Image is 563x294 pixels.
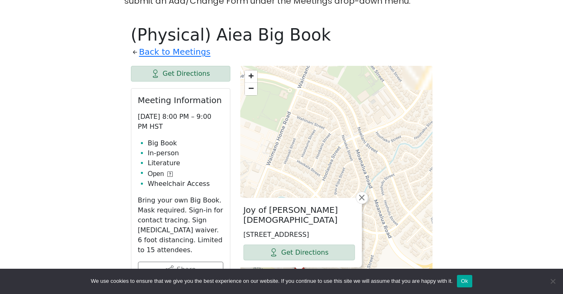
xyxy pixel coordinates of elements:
p: [STREET_ADDRESS] [243,230,355,240]
li: Literature [148,158,223,168]
li: In-person [148,148,223,158]
button: Share [138,262,223,277]
button: Ok [457,275,472,287]
span: + [249,70,254,81]
a: Zoom out [245,83,257,95]
a: Back to Meetings [139,45,210,59]
li: Wheelchair Access [148,179,223,189]
p: Bring your own Big Book. Mask required. Sign-in for contact tracing. Sign [MEDICAL_DATA] waiver. ... [138,195,223,255]
span: − [249,83,254,93]
span: Open [148,169,164,179]
span: We use cookies to ensure that we give you the best experience on our website. If you continue to ... [91,277,452,285]
h2: Joy of [PERSON_NAME][DEMOGRAPHIC_DATA] [243,205,355,225]
h2: Meeting Information [138,95,223,105]
a: Zoom in [245,70,257,83]
li: Big Book [148,138,223,148]
a: Get Directions [243,245,355,260]
span: × [358,192,366,202]
a: Close popup [355,192,368,204]
span: No [549,277,557,285]
p: [DATE] 8:00 PM – 9:00 PM HST [138,112,223,132]
a: Get Directions [131,66,230,82]
button: Open [148,169,173,179]
h1: (Physical) Aiea Big Book [131,25,433,45]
